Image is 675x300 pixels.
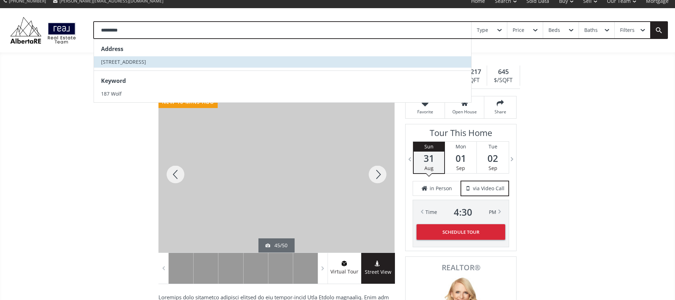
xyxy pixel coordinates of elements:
span: REALTOR® [413,264,508,271]
span: 1,217 [465,67,481,77]
strong: Keyword [101,77,126,85]
div: Type [477,28,488,33]
strong: Address [101,45,123,53]
div: Tue [477,142,509,152]
span: Sep [489,165,497,171]
div: Price [513,28,524,33]
h3: Tour This Home [413,128,509,141]
span: Favorite [409,109,441,115]
span: 01 [445,153,476,163]
img: virtual tour icon [341,261,348,266]
span: Sep [456,165,465,171]
div: Filters [620,28,635,33]
div: 187 Wolf Hollow Manor SE Calgary, AB T2X 5J9 - Photo 45 of 50 [158,96,395,253]
span: Open House [448,109,480,115]
span: via Video Call [473,185,504,192]
a: virtual tour iconVirtual Tour [328,253,361,284]
span: Aug [424,165,434,171]
img: Logo [7,15,79,45]
button: Schedule Tour [417,224,505,240]
div: Sun [414,142,444,152]
div: SQFT [463,75,483,86]
div: Mon [445,142,476,152]
span: 187 Wolf [101,90,122,97]
span: Share [488,109,513,115]
div: 45/50 [266,242,288,249]
span: Street View [361,268,395,276]
div: Baths [584,28,598,33]
span: 4 : 30 [454,207,472,217]
div: Beds [548,28,560,33]
span: 02 [477,153,509,163]
div: Time PM [425,207,496,217]
span: 31 [414,153,444,163]
span: [STREET_ADDRESS] [101,58,146,65]
div: $/SQFT [491,75,516,86]
div: 645 [491,67,516,77]
span: in Person [430,185,452,192]
span: Virtual Tour [328,268,361,276]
